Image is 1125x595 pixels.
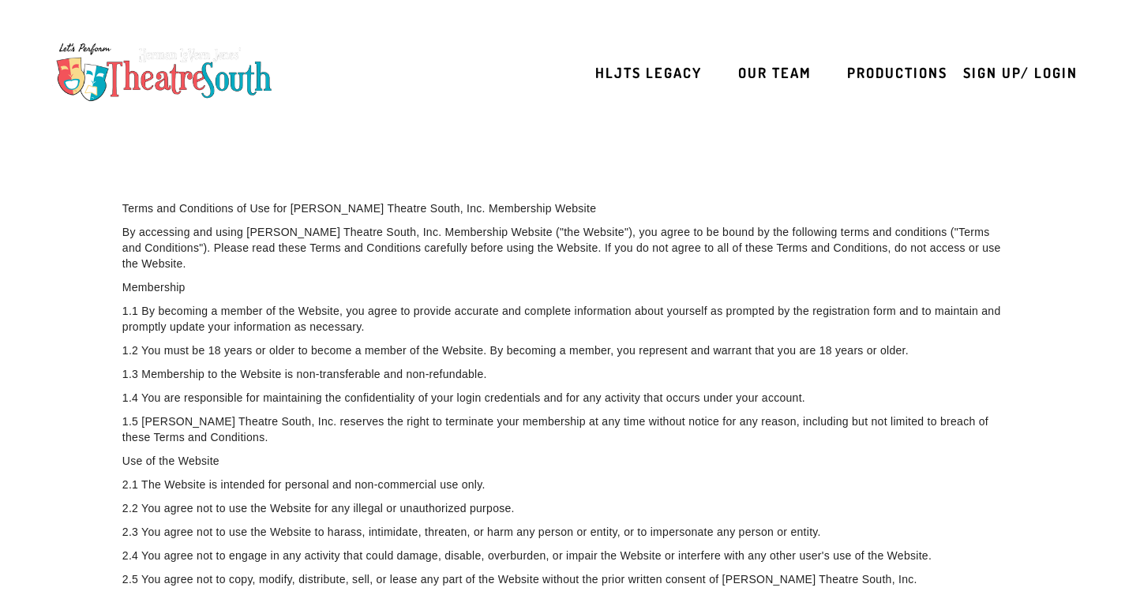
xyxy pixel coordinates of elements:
[122,224,1003,271] p: By accessing and using [PERSON_NAME] Theatre South, Inc. Membership Website ("the Website"), you ...
[122,342,1003,358] p: 1.2 You must be 18 years or older to become a member of the Website. By becoming a member, you re...
[47,36,281,110] img: TheatreSouth
[122,390,1003,406] p: 1.4 You are responsible for maintaining the confidentiality of your login credentials and for any...
[122,366,1003,382] p: 1.3 Membership to the Website is non-transferable and non-refundable.
[963,57,1078,88] a: Sign up/ Login
[122,200,1003,216] p: Terms and Conditions of Use for [PERSON_NAME] Theatre South, Inc. Membership Website
[738,57,812,88] a: Our Team
[847,57,947,88] a: Productions
[122,571,1003,587] p: 2.5 You agree not to copy, modify, distribute, sell, or lease any part of the Website without the...
[122,279,1003,295] p: Membership
[595,57,702,88] a: HLJTS Legacy
[122,477,1003,492] p: 2.1 The Website is intended for personal and non-commercial use only.
[122,453,1003,469] p: Use of the Website
[122,548,1003,563] p: 2.4 You agree not to engage in any activity that could damage, disable, overburden, or impair the...
[122,303,1003,335] p: 1.1 By becoming a member of the Website, you agree to provide accurate and complete information a...
[122,524,1003,540] p: 2.3 You agree not to use the Website to harass, intimidate, threaten, or harm any person or entit...
[122,500,1003,516] p: 2.2 You agree not to use the Website for any illegal or unauthorized purpose.
[122,414,1003,445] p: 1.5 [PERSON_NAME] Theatre South, Inc. reserves the right to terminate your membership at any time...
